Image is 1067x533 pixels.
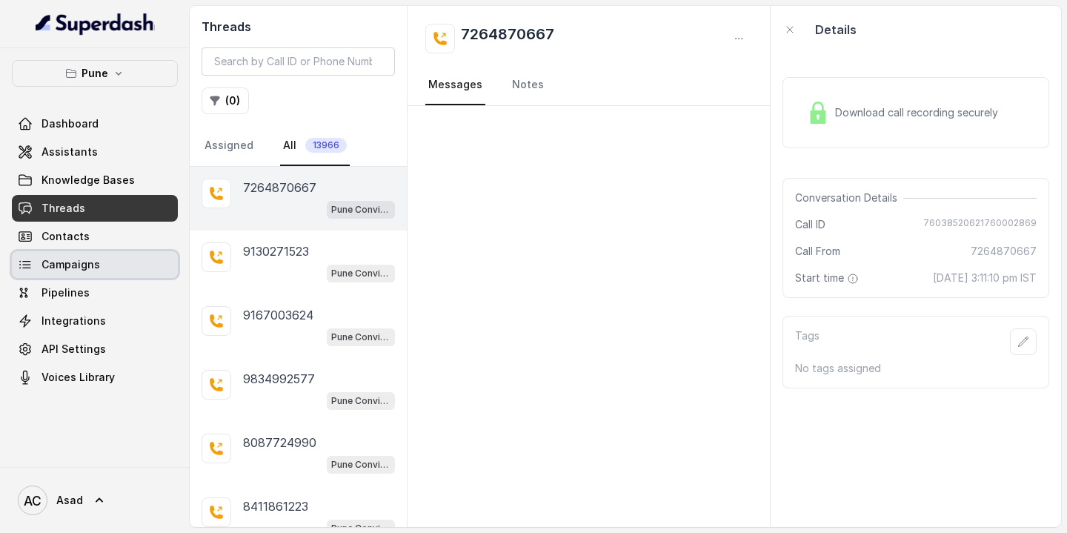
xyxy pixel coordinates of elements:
p: 9130271523 [243,242,309,260]
a: Pipelines [12,279,178,306]
a: Dashboard [12,110,178,137]
p: 9834992577 [243,370,315,388]
span: Dashboard [41,116,99,131]
p: 9167003624 [243,306,313,324]
span: 7264870667 [971,244,1037,259]
nav: Tabs [425,65,752,105]
span: 76038520621760002869 [923,217,1037,232]
h2: Threads [202,18,395,36]
a: Asad [12,480,178,521]
span: Threads [41,201,85,216]
span: Assistants [41,145,98,159]
span: 13966 [305,138,347,153]
span: Integrations [41,314,106,328]
span: [DATE] 3:11:10 pm IST [933,271,1037,285]
a: Campaigns [12,251,178,278]
span: Knowledge Bases [41,173,135,188]
span: Campaigns [41,257,100,272]
a: Knowledge Bases [12,167,178,193]
span: Call ID [795,217,825,232]
span: Download call recording securely [835,105,1004,120]
h2: 7264870667 [461,24,554,53]
span: Pipelines [41,285,90,300]
img: Lock Icon [807,102,829,124]
a: Contacts [12,223,178,250]
p: Pune Conviction HR Outbound Assistant [331,457,390,472]
nav: Tabs [202,126,395,166]
p: 8411861223 [243,497,308,515]
p: Tags [795,328,820,355]
p: 8087724990 [243,434,316,451]
text: AC [24,493,41,509]
p: Pune Conviction HR Outbound Assistant [331,266,390,281]
p: Details [815,21,857,39]
p: Pune Conviction HR Outbound Assistant [331,202,390,217]
a: Integrations [12,308,178,334]
span: Call From [795,244,840,259]
p: Pune Conviction HR Outbound Assistant [331,394,390,408]
button: Pune [12,60,178,87]
p: Pune Conviction HR Outbound Assistant [331,330,390,345]
span: Start time [795,271,862,285]
a: Voices Library [12,364,178,391]
button: (0) [202,87,249,114]
span: Contacts [41,229,90,244]
a: Assigned [202,126,256,166]
input: Search by Call ID or Phone Number [202,47,395,76]
span: Conversation Details [795,191,903,205]
span: API Settings [41,342,106,357]
p: Pune [82,64,108,82]
span: Voices Library [41,370,115,385]
a: Notes [509,65,547,105]
a: All13966 [280,126,350,166]
img: light.svg [36,12,155,36]
span: Asad [56,493,83,508]
a: Assistants [12,139,178,165]
p: 7264870667 [243,179,316,196]
a: API Settings [12,336,178,362]
a: Threads [12,195,178,222]
p: No tags assigned [795,361,1037,376]
a: Messages [425,65,485,105]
